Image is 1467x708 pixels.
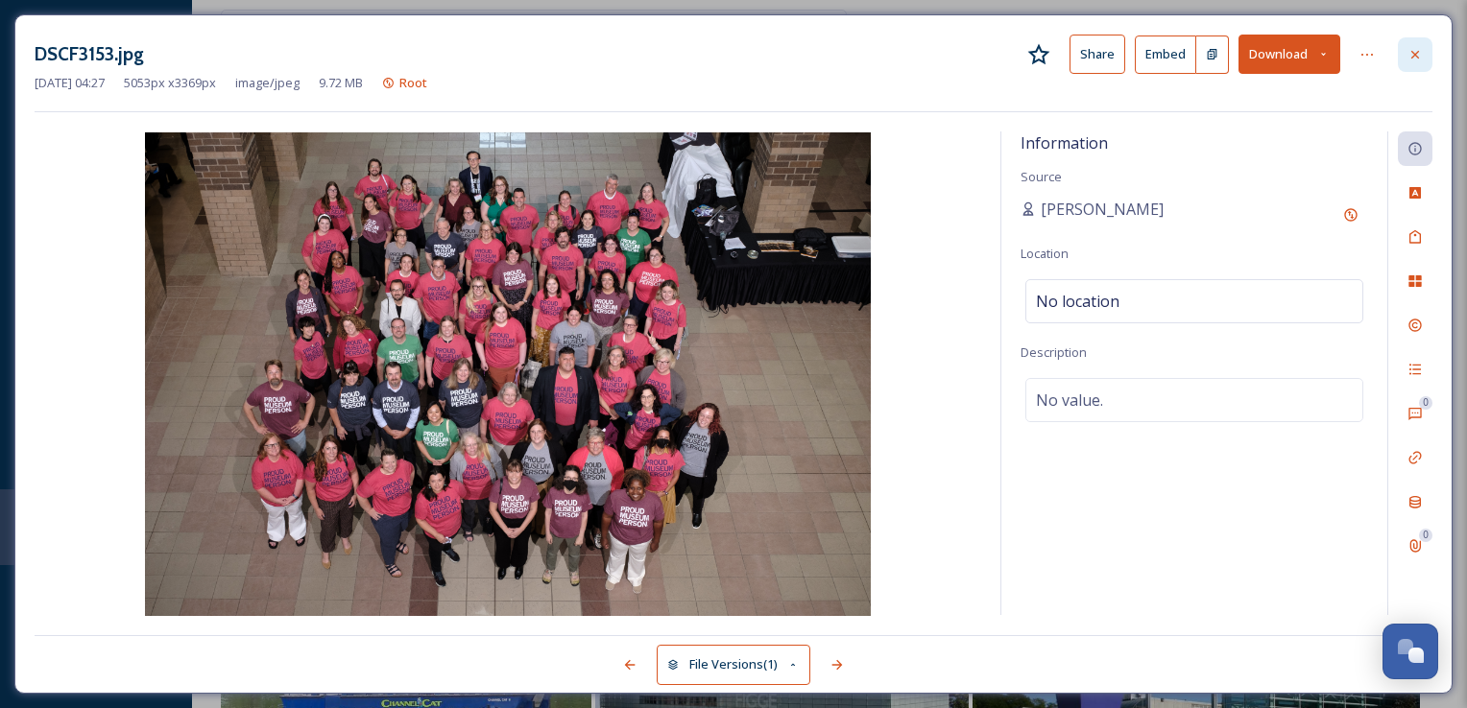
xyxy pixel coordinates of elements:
span: image/jpeg [235,74,300,92]
button: File Versions(1) [657,645,810,684]
img: DSCF3153.jpg [35,132,981,616]
span: Location [1021,245,1069,262]
button: Download [1239,35,1340,74]
span: [DATE] 04:27 [35,74,105,92]
span: No location [1036,290,1119,313]
span: 5053 px x 3369 px [124,74,216,92]
button: Share [1070,35,1125,74]
div: 0 [1419,396,1432,410]
span: 9.72 MB [319,74,363,92]
span: Description [1021,343,1087,361]
span: Source [1021,168,1062,185]
span: Root [399,74,427,91]
button: Embed [1135,35,1196,74]
span: No value. [1036,389,1103,412]
h3: DSCF3153.jpg [35,40,144,68]
button: Open Chat [1383,624,1438,679]
span: [PERSON_NAME] [1041,198,1164,221]
div: 0 [1419,529,1432,542]
span: Information [1021,132,1108,153]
